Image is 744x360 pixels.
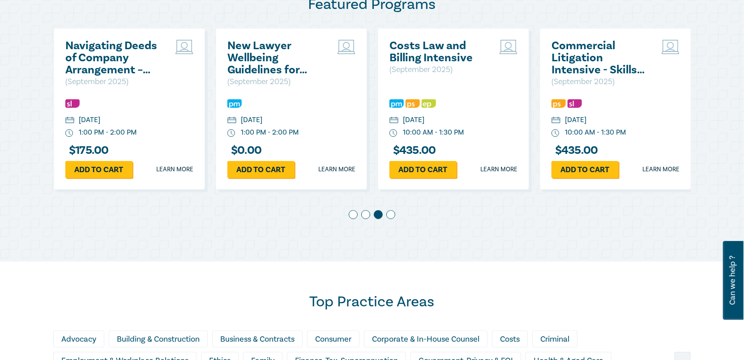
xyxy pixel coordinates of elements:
[65,144,109,157] h3: $ 175.00
[156,165,193,174] a: Learn more
[552,129,560,137] img: watch
[79,115,100,125] div: [DATE]
[565,127,626,138] div: 10:00 AM - 1:30 PM
[389,161,457,178] a: Add to cart
[422,99,436,108] img: Ethics & Professional Responsibility
[227,117,236,125] img: calendar
[53,330,104,347] div: Advocacy
[307,330,359,347] div: Consumer
[227,76,324,88] p: ( September 2025 )
[552,117,560,125] img: calendar
[338,40,355,54] img: Live Stream
[227,99,242,108] img: Practice Management & Business Skills
[389,99,404,108] img: Practice Management & Business Skills
[227,144,261,157] h3: $ 0.00
[389,64,486,76] p: ( September 2025 )
[532,330,577,347] div: Criminal
[568,99,582,108] img: Substantive Law
[227,161,295,178] a: Add to cart
[492,330,528,347] div: Costs
[65,99,80,108] img: Substantive Law
[65,129,73,137] img: watch
[552,76,648,88] p: ( September 2025 )
[227,129,235,137] img: watch
[406,99,420,108] img: Professional Skills
[364,330,487,347] div: Corporate & In-House Counsel
[728,246,737,314] span: Can we help ?
[241,127,299,138] div: 1:00 PM - 2:00 PM
[552,161,619,178] a: Add to cart
[65,40,162,76] a: Navigating Deeds of Company Arrangement – Strategy and Structure
[227,40,324,76] a: New Lawyer Wellbeing Guidelines for Legal Workplaces
[389,144,436,157] h3: $ 435.00
[500,40,517,54] img: Live Stream
[552,99,566,108] img: Professional Skills
[662,40,680,54] img: Live Stream
[65,76,162,88] p: ( September 2025 )
[480,165,517,174] a: Learn more
[403,127,464,138] div: 10:00 AM - 1:30 PM
[65,161,133,178] a: Add to cart
[241,115,262,125] div: [DATE]
[318,165,355,174] a: Learn more
[389,117,398,125] img: calendar
[389,40,486,64] a: Costs Law and Billing Intensive
[389,129,398,137] img: watch
[552,144,598,157] h3: $ 435.00
[109,330,208,347] div: Building & Construction
[642,165,680,174] a: Learn more
[79,127,137,138] div: 1:00 PM - 2:00 PM
[552,40,648,76] a: Commercial Litigation Intensive - Skills and Strategies for Success in Commercial Disputes
[53,293,691,311] h2: Top Practice Areas
[65,117,74,125] img: calendar
[403,115,424,125] div: [DATE]
[565,115,586,125] div: [DATE]
[175,40,193,54] img: Live Stream
[212,330,303,347] div: Business & Contracts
